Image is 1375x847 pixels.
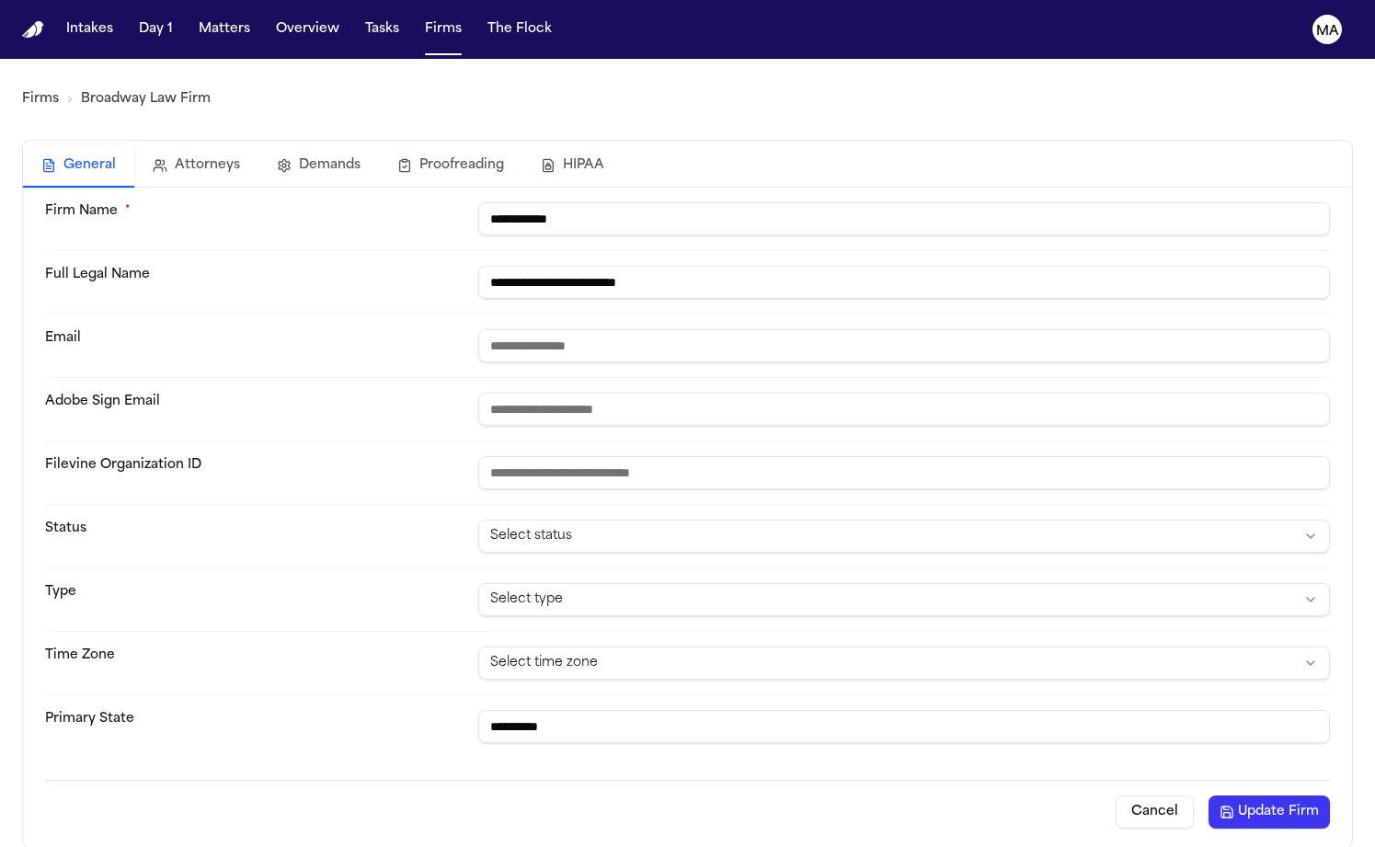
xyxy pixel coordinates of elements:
[258,145,379,186] button: Demands
[45,710,464,743] dt: Primary State
[480,13,559,46] button: The Flock
[22,90,211,109] nav: Breadcrumb
[23,145,134,188] button: General
[269,13,347,46] button: Overview
[134,145,258,186] button: Attorneys
[59,13,120,46] button: Intakes
[191,13,258,46] button: Matters
[358,13,407,46] button: Tasks
[81,90,211,109] a: Broadway Law Firm
[132,13,180,46] button: Day 1
[45,202,464,235] dt: Firm Name
[45,329,464,362] dt: Email
[45,266,464,299] dt: Full Legal Name
[45,393,464,426] dt: Adobe Sign Email
[22,21,44,39] a: Home
[45,456,464,489] dt: Filevine Organization ID
[418,13,469,46] button: Firms
[22,21,44,39] img: Finch Logo
[1116,795,1194,829] button: Cancel
[45,583,464,616] dt: Type
[379,145,522,186] button: Proofreading
[22,90,59,109] a: Firms
[45,520,464,553] dt: Status
[45,647,464,680] dt: Time Zone
[522,145,623,186] button: HIPAA
[1209,795,1330,829] button: Update Firm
